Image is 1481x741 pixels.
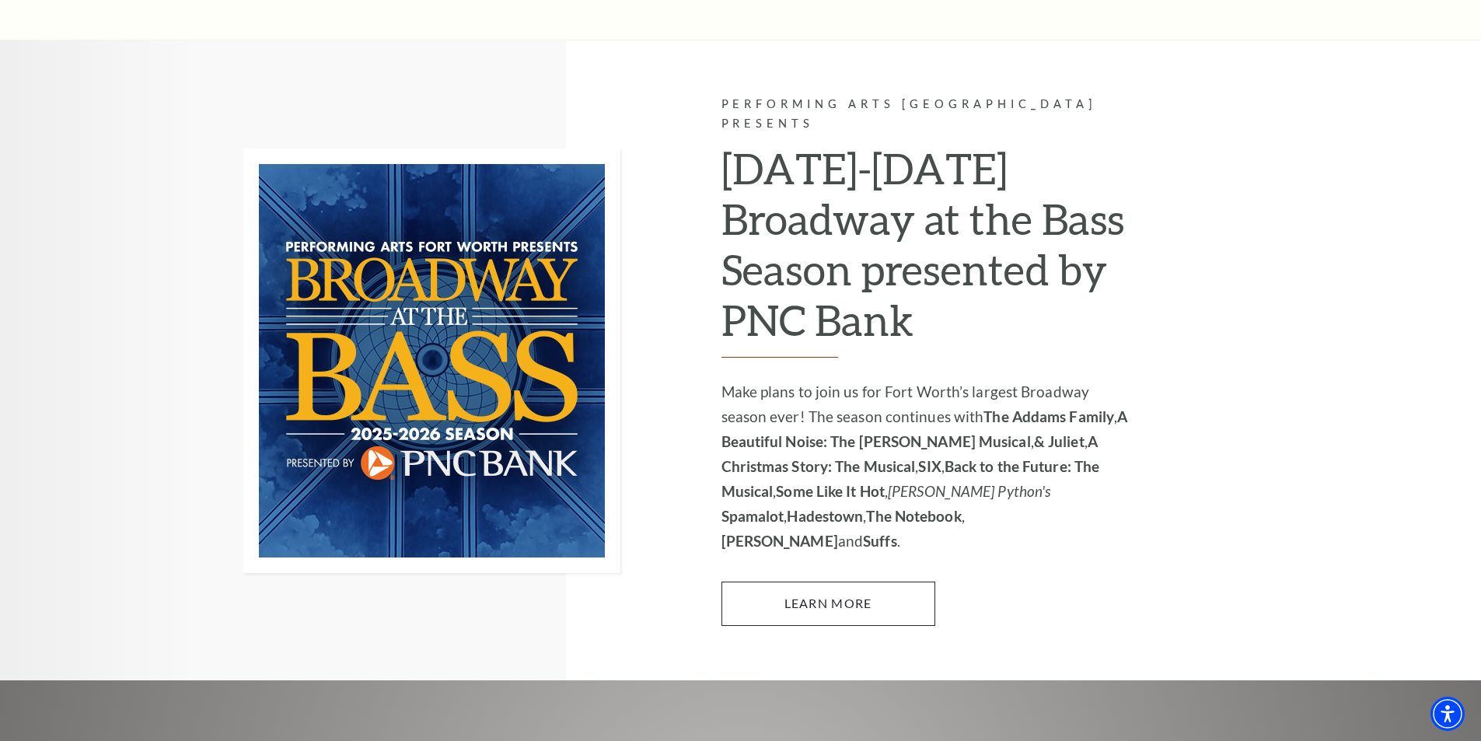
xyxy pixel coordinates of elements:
strong: The Addams Family [983,407,1114,425]
strong: Suffs [863,532,897,550]
h2: [DATE]-[DATE] Broadway at the Bass Season presented by PNC Bank [721,143,1137,358]
strong: Hadestown [787,507,863,525]
div: Accessibility Menu [1430,697,1465,731]
strong: A Christmas Story: The Musical [721,432,1098,475]
em: [PERSON_NAME] Python's [888,482,1050,500]
strong: [PERSON_NAME] [721,532,838,550]
a: Learn More 2025-2026 Broadway at the Bass Season presented by PNC Bank [721,582,935,625]
strong: & Juliet [1034,432,1085,450]
strong: SIX [918,457,941,475]
p: Performing Arts [GEOGRAPHIC_DATA] Presents [721,95,1137,134]
strong: A Beautiful Noise: The [PERSON_NAME] Musical [721,407,1128,450]
strong: Back to the Future: The Musical [721,457,1100,500]
p: Make plans to join us for Fort Worth’s largest Broadway season ever! The season continues with , ... [721,379,1137,554]
strong: The Notebook [866,507,961,525]
strong: Some Like It Hot [776,482,885,500]
strong: Spamalot [721,507,784,525]
img: Performing Arts Fort Worth Presents [243,149,620,573]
